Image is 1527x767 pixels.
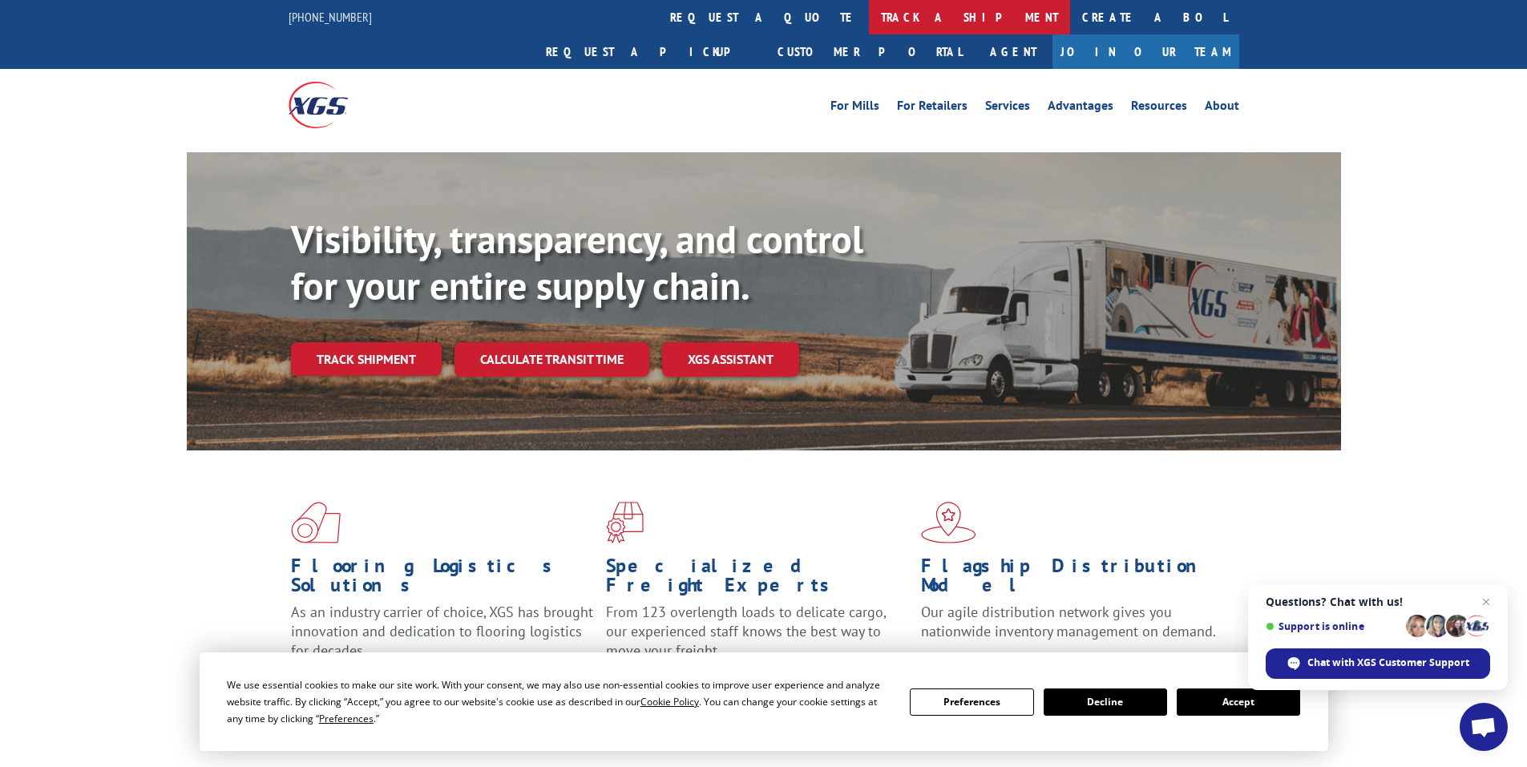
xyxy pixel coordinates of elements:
[921,603,1216,640] span: Our agile distribution network gives you nationwide inventory management on demand.
[289,9,372,25] a: [PHONE_NUMBER]
[227,676,891,727] div: We use essential cookies to make our site work. With your consent, we may also use non-essential ...
[1266,620,1400,632] span: Support is online
[291,502,341,543] img: xgs-icon-total-supply-chain-intelligence-red
[1205,99,1239,117] a: About
[1048,99,1113,117] a: Advantages
[640,695,699,708] span: Cookie Policy
[1131,99,1187,117] a: Resources
[910,688,1033,716] button: Preferences
[1307,656,1469,670] span: Chat with XGS Customer Support
[319,712,374,725] span: Preferences
[921,556,1224,603] h1: Flagship Distribution Model
[606,502,644,543] img: xgs-icon-focused-on-flooring-red
[606,603,909,674] p: From 123 overlength loads to delicate cargo, our experienced staff knows the best way to move you...
[1460,703,1508,751] div: Open chat
[291,342,442,376] a: Track shipment
[1477,592,1496,612] span: Close chat
[1266,595,1490,608] span: Questions? Chat with us!
[1266,648,1490,679] div: Chat with XGS Customer Support
[830,99,879,117] a: For Mills
[606,556,909,603] h1: Specialized Freight Experts
[766,34,974,69] a: Customer Portal
[291,556,594,603] h1: Flooring Logistics Solutions
[985,99,1030,117] a: Services
[200,652,1328,751] div: Cookie Consent Prompt
[1177,688,1300,716] button: Accept
[662,342,799,377] a: XGS ASSISTANT
[1044,688,1167,716] button: Decline
[974,34,1052,69] a: Agent
[921,502,976,543] img: xgs-icon-flagship-distribution-model-red
[291,603,593,660] span: As an industry carrier of choice, XGS has brought innovation and dedication to flooring logistics...
[454,342,649,377] a: Calculate transit time
[897,99,968,117] a: For Retailers
[291,214,863,310] b: Visibility, transparency, and control for your entire supply chain.
[534,34,766,69] a: Request a pickup
[1052,34,1239,69] a: Join Our Team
